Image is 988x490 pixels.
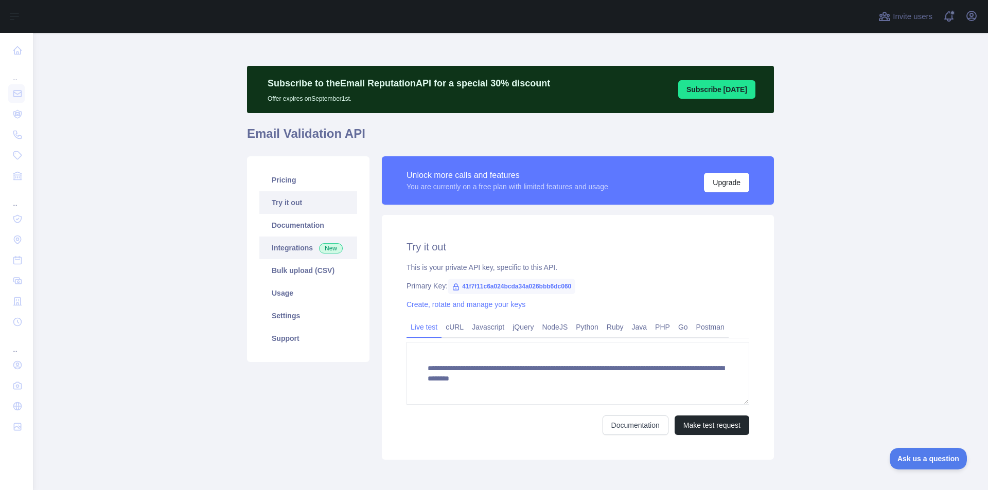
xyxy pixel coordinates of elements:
a: Documentation [603,415,668,435]
iframe: Toggle Customer Support [890,448,967,469]
a: NodeJS [538,319,572,335]
a: Usage [259,282,357,304]
span: 41f7f11c6a024bcda34a026bbb6dc060 [448,279,575,294]
a: PHP [651,319,674,335]
button: Invite users [876,8,934,25]
p: Offer expires on September 1st. [268,90,550,103]
div: ... [8,333,25,354]
a: cURL [442,319,468,335]
p: Subscribe to the Email Reputation API for a special 30 % discount [268,76,550,90]
button: Upgrade [704,173,749,192]
h1: Email Validation API [247,125,774,150]
a: Go [674,319,692,335]
a: Javascript [468,319,508,335]
div: Primary Key: [407,281,749,291]
a: Pricing [259,169,357,191]
div: You are currently on a free plan with limited features and usage [407,182,608,192]
a: Java [628,319,651,335]
a: Support [259,327,357,350]
button: Subscribe [DATE] [678,80,755,99]
a: Bulk upload (CSV) [259,259,357,282]
a: Documentation [259,214,357,237]
a: Python [572,319,603,335]
a: Ruby [603,319,628,335]
div: Unlock more calls and features [407,169,608,182]
a: jQuery [508,319,538,335]
button: Make test request [675,415,749,435]
h2: Try it out [407,240,749,254]
a: Settings [259,304,357,327]
span: Invite users [893,11,932,23]
a: Live test [407,319,442,335]
div: ... [8,187,25,208]
div: This is your private API key, specific to this API. [407,262,749,273]
a: Try it out [259,191,357,214]
div: ... [8,62,25,82]
a: Integrations New [259,237,357,259]
span: New [319,243,343,253]
a: Create, rotate and manage your keys [407,300,525,308]
a: Postman [692,319,729,335]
